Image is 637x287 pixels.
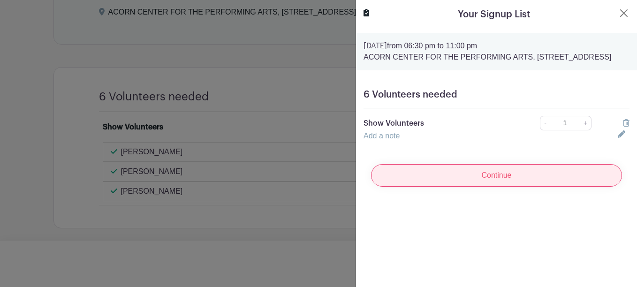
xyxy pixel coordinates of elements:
[618,8,629,19] button: Close
[364,52,629,63] p: ACORN CENTER FOR THE PERFORMING ARTS, [STREET_ADDRESS]
[364,89,629,100] h5: 6 Volunteers needed
[364,42,387,50] strong: [DATE]
[580,116,591,130] a: +
[364,40,629,52] p: from 06:30 pm to 11:00 pm
[364,118,514,129] p: Show Volunteers
[364,132,400,140] a: Add a note
[458,8,530,22] h5: Your Signup List
[371,164,622,187] input: Continue
[540,116,550,130] a: -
